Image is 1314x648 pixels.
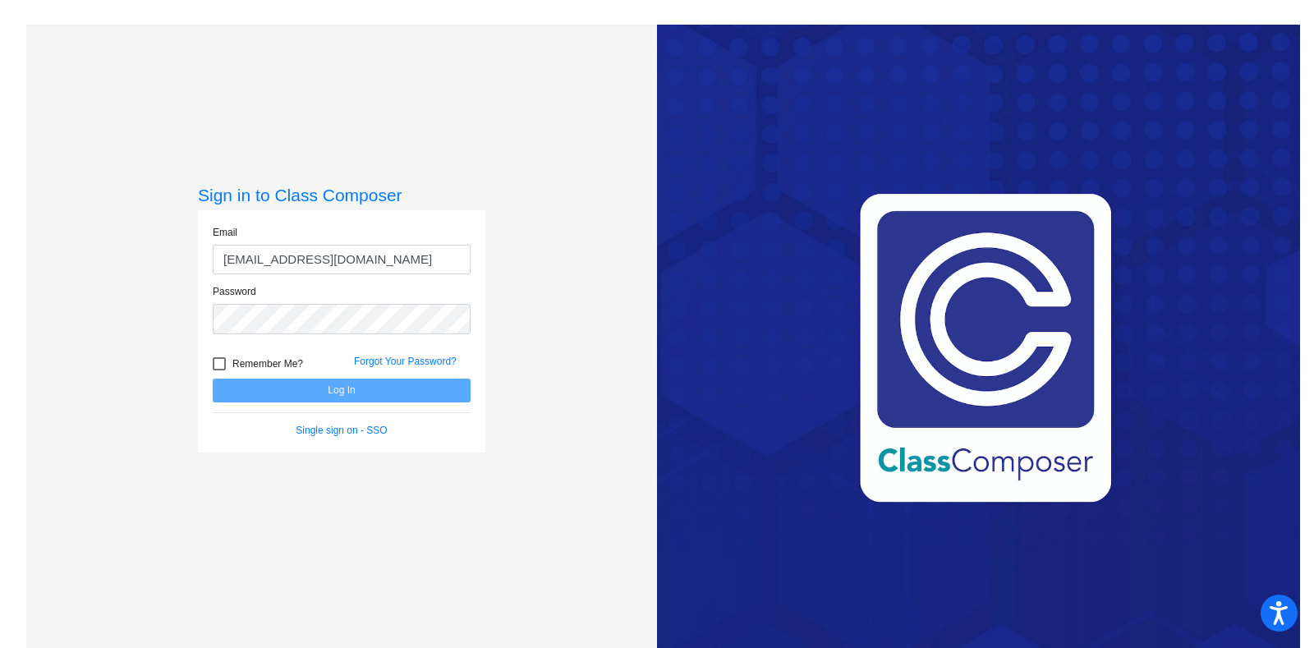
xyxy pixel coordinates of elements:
[296,425,387,436] a: Single sign on - SSO
[213,379,471,402] button: Log In
[198,185,485,205] h3: Sign in to Class Composer
[354,356,457,367] a: Forgot Your Password?
[232,354,303,374] span: Remember Me?
[213,284,256,299] label: Password
[213,225,237,240] label: Email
